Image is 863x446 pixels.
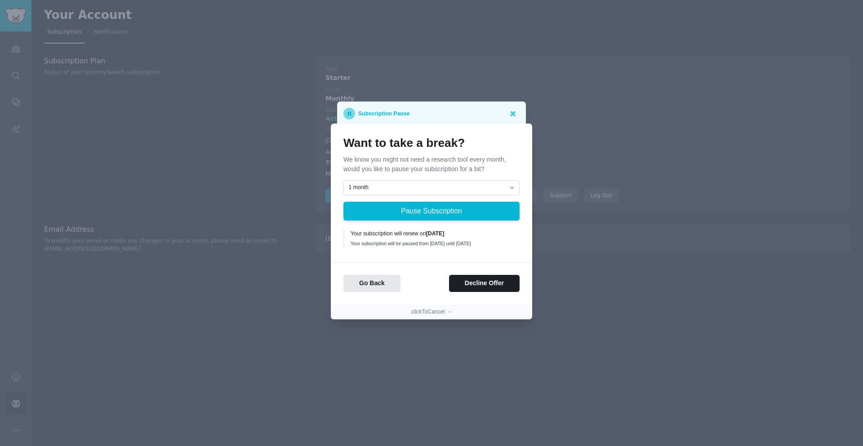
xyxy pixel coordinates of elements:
[351,230,513,238] div: Your subscription will renew on
[343,202,520,221] button: Pause Subscription
[351,240,513,247] div: Your subscription will be paused from [DATE] until [DATE]
[426,230,445,237] b: [DATE]
[411,308,452,316] button: clickToCancel →
[449,275,520,292] button: Decline Offer
[343,275,400,292] button: Go Back
[343,136,520,150] h1: Want to take a break?
[358,108,409,119] p: Subscription Pause
[343,155,520,174] p: We know you might not need a research tool every month, would you like to pause your subscription...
